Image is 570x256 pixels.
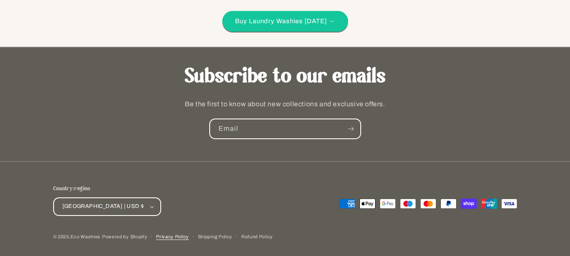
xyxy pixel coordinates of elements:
[138,98,433,110] p: Be the first to know about new collections and exclusive offers.
[156,233,189,241] a: Privacy Policy
[62,202,144,211] span: [GEOGRAPHIC_DATA] | USD $
[198,233,233,241] a: Shipping Policy
[70,234,100,239] a: Eco Washies
[53,197,161,216] button: [GEOGRAPHIC_DATA] | USD $
[222,11,348,32] a: Buy Laundry Washies [DATE] →
[53,185,161,193] h2: Country/region
[53,234,101,239] small: © 2025,
[241,233,273,241] a: Refund Policy
[102,234,148,239] a: Powered by Shopify
[342,119,360,139] button: Subscribe
[38,65,532,90] h2: Subscribe to our emails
